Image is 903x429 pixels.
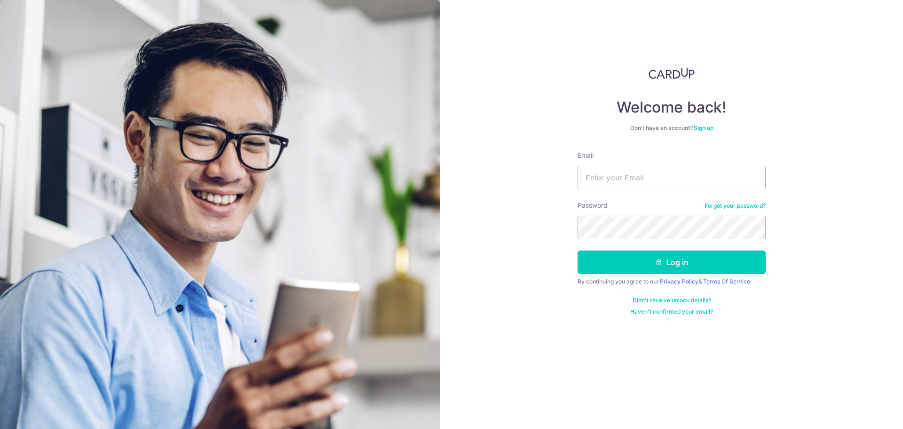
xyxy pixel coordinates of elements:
a: Haven't confirmed your email? [630,308,713,316]
div: By continuing you agree to our & [578,278,766,285]
button: Log in [578,251,766,274]
h4: Welcome back! [578,98,766,117]
img: CardUp Logo [649,68,695,79]
a: Privacy Policy [660,278,698,285]
a: Forgot your password? [705,202,766,210]
a: Terms Of Service [703,278,750,285]
input: Enter your Email [578,166,766,189]
div: Don’t have an account? [578,124,766,132]
a: Sign up [694,124,713,131]
label: Password [578,201,608,210]
a: Didn't receive unlock details? [633,297,711,304]
label: Email [578,151,594,160]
